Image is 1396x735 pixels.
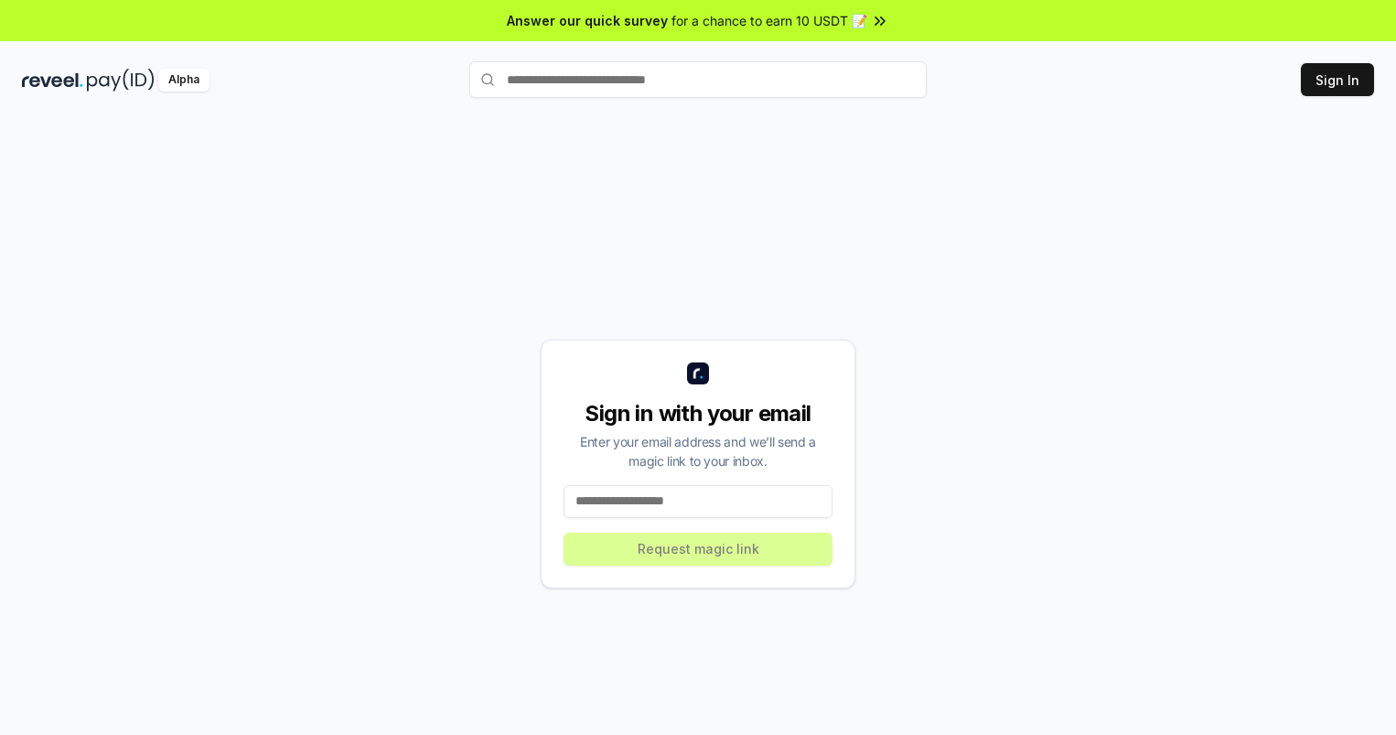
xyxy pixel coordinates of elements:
span: for a chance to earn 10 USDT 📝 [671,11,867,30]
span: Answer our quick survey [507,11,668,30]
button: Sign In [1301,63,1374,96]
img: pay_id [87,69,155,92]
div: Alpha [158,69,209,92]
img: reveel_dark [22,69,83,92]
img: logo_small [687,362,709,384]
div: Sign in with your email [564,399,832,428]
div: Enter your email address and we’ll send a magic link to your inbox. [564,432,832,470]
